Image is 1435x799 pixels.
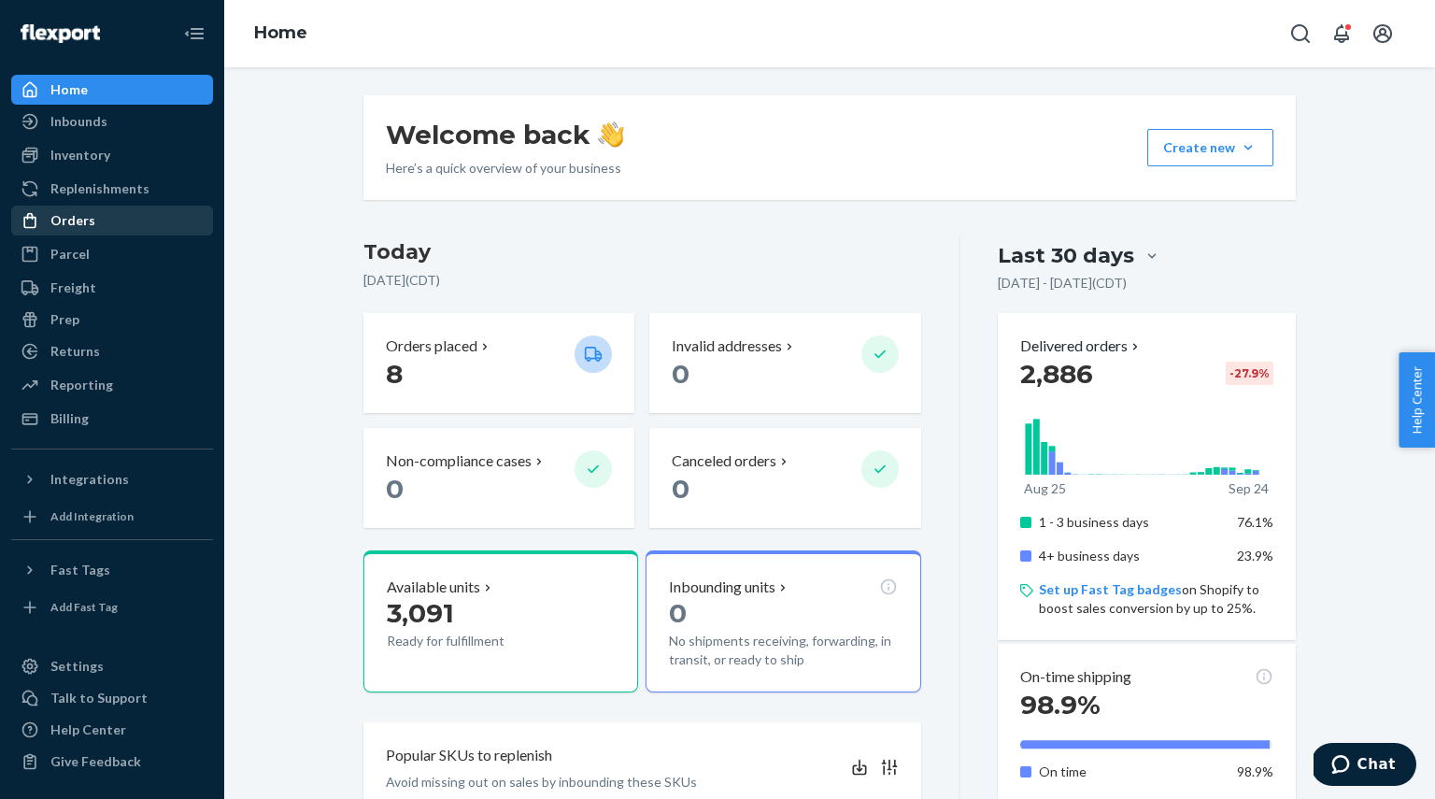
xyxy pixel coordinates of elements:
p: Canceled orders [672,450,776,472]
button: Talk to Support [11,683,213,713]
a: Inventory [11,140,213,170]
p: [DATE] ( CDT ) [363,271,921,290]
button: Open account menu [1364,15,1401,52]
h3: Today [363,237,921,267]
a: Returns [11,336,213,366]
button: Close Navigation [176,15,213,52]
a: Add Integration [11,502,213,532]
p: On time [1039,763,1223,781]
span: 0 [672,358,689,390]
div: Inventory [50,146,110,164]
img: hand-wave emoji [598,121,624,148]
a: Prep [11,305,213,335]
div: Integrations [50,470,129,489]
div: -27.9 % [1226,362,1273,385]
a: Parcel [11,239,213,269]
div: Fast Tags [50,561,110,579]
span: 98.9% [1237,763,1273,779]
a: Inbounds [11,107,213,136]
p: [DATE] - [DATE] ( CDT ) [998,274,1127,292]
img: Flexport logo [21,24,100,43]
button: Open notifications [1323,15,1360,52]
button: Orders placed 8 [363,313,634,413]
p: Here’s a quick overview of your business [386,159,624,178]
a: Home [11,75,213,105]
div: Add Fast Tag [50,599,118,615]
div: Reporting [50,376,113,394]
div: Add Integration [50,508,134,524]
div: Home [50,80,88,99]
p: No shipments receiving, forwarding, in transit, or ready to ship [669,632,897,669]
div: Talk to Support [50,689,148,707]
p: Aug 25 [1024,479,1066,498]
button: Fast Tags [11,555,213,585]
span: 0 [672,473,689,505]
p: Sep 24 [1229,479,1269,498]
button: Create new [1147,129,1273,166]
div: Inbounds [50,112,107,131]
div: Replenishments [50,179,149,198]
button: Non-compliance cases 0 [363,428,634,528]
a: Reporting [11,370,213,400]
a: Billing [11,404,213,434]
p: Inbounding units [669,577,775,598]
a: Settings [11,651,213,681]
span: 0 [386,473,404,505]
a: Orders [11,206,213,235]
div: Last 30 days [998,241,1134,270]
h1: Welcome back [386,118,624,151]
div: Freight [50,278,96,297]
iframe: Opens a widget where you can chat to one of our agents [1314,743,1416,790]
button: Canceled orders 0 [649,428,920,528]
p: On-time shipping [1020,666,1131,688]
button: Available units3,091Ready for fulfillment [363,550,638,692]
p: Popular SKUs to replenish [386,745,552,766]
a: Add Fast Tag [11,592,213,622]
button: Open Search Box [1282,15,1319,52]
button: Integrations [11,464,213,494]
p: Non-compliance cases [386,450,532,472]
span: 0 [669,597,687,629]
p: Ready for fulfillment [387,632,560,650]
div: Give Feedback [50,752,141,771]
span: 98.9% [1020,689,1101,721]
span: 2,886 [1020,358,1093,390]
div: Help Center [50,721,126,739]
div: Orders [50,211,95,230]
span: 76.1% [1237,514,1273,530]
ol: breadcrumbs [239,7,322,61]
button: Help Center [1399,352,1435,448]
a: Replenishments [11,174,213,204]
button: Inbounding units0No shipments receiving, forwarding, in transit, or ready to ship [646,550,920,692]
div: Settings [50,657,104,676]
span: 8 [386,358,403,390]
div: Returns [50,342,100,361]
div: Prep [50,310,79,329]
span: 3,091 [387,597,454,629]
p: 1 - 3 business days [1039,513,1223,532]
p: on Shopify to boost sales conversion by up to 25%. [1039,580,1273,618]
a: Home [254,22,307,43]
p: Invalid addresses [672,335,782,357]
a: Freight [11,273,213,303]
button: Give Feedback [11,747,213,777]
button: Delivered orders [1020,335,1143,357]
a: Help Center [11,715,213,745]
div: Parcel [50,245,90,264]
button: Invalid addresses 0 [649,313,920,413]
div: Billing [50,409,89,428]
p: Avoid missing out on sales by inbounding these SKUs [386,773,697,792]
span: 23.9% [1237,548,1273,564]
a: Set up Fast Tag badges [1039,581,1182,597]
p: Orders placed [386,335,477,357]
p: 4+ business days [1039,547,1223,565]
p: Available units [387,577,480,598]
